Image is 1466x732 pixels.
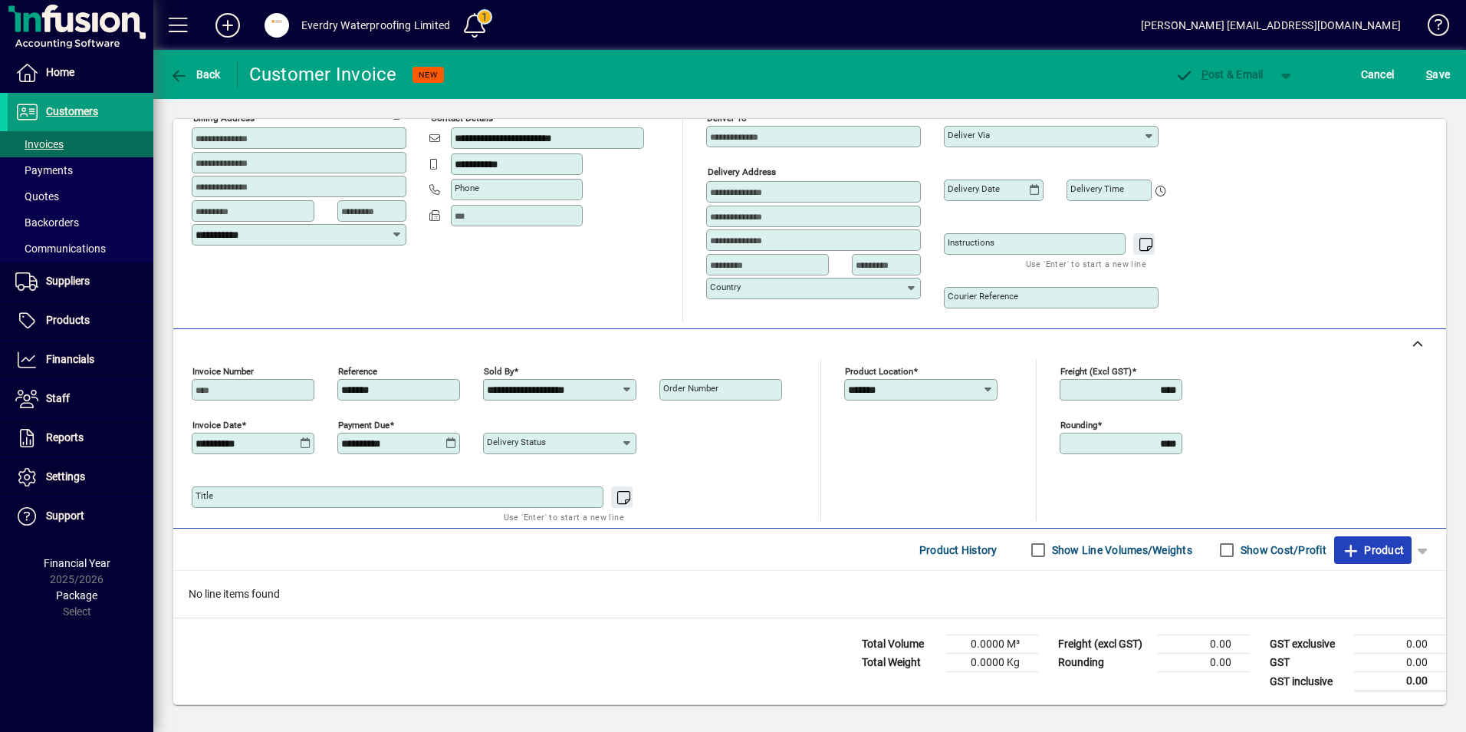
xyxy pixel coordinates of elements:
[8,380,153,418] a: Staff
[1158,654,1250,672] td: 0.00
[338,366,377,377] mat-label: Reference
[203,12,252,39] button: Add
[46,431,84,443] span: Reports
[854,654,946,672] td: Total Weight
[386,101,410,126] button: Copy to Delivery address
[913,536,1004,564] button: Product History
[46,392,70,404] span: Staff
[1426,68,1432,81] span: S
[1167,61,1271,88] button: Post & Email
[1201,68,1208,81] span: P
[46,105,98,117] span: Customers
[15,190,59,203] span: Quotes
[1354,654,1446,672] td: 0.00
[946,654,1038,672] td: 0.0000 Kg
[249,62,397,87] div: Customer Invoice
[15,242,106,255] span: Communications
[948,237,994,248] mat-label: Instructions
[946,635,1038,654] td: 0.0000 M³
[854,635,946,654] td: Total Volume
[192,366,254,377] mat-label: Invoice number
[1060,420,1097,430] mat-label: Rounding
[948,183,1000,194] mat-label: Delivery date
[1354,672,1446,691] td: 0.00
[8,157,153,183] a: Payments
[419,70,438,80] span: NEW
[1422,61,1454,88] button: Save
[504,508,624,526] mat-hint: Use 'Enter' to start a new line
[252,12,301,39] button: Profile
[15,164,73,176] span: Payments
[192,420,242,430] mat-label: Invoice date
[46,66,74,78] span: Home
[948,130,990,140] mat-label: Deliver via
[919,538,998,562] span: Product History
[46,509,84,522] span: Support
[338,420,390,430] mat-label: Payment due
[710,282,741,292] mat-label: Country
[1175,68,1264,81] span: ost & Email
[1262,654,1354,672] td: GST
[44,557,110,569] span: Financial Year
[1026,255,1146,272] mat-hint: Use 'Enter' to start a new line
[1262,635,1354,654] td: GST exclusive
[8,209,153,236] a: Backorders
[8,183,153,209] a: Quotes
[8,131,153,157] a: Invoices
[169,68,221,81] span: Back
[1060,366,1132,377] mat-label: Freight (excl GST)
[1070,183,1124,194] mat-label: Delivery time
[845,366,913,377] mat-label: Product location
[1049,542,1192,558] label: Show Line Volumes/Weights
[8,262,153,301] a: Suppliers
[166,61,225,88] button: Back
[15,138,64,150] span: Invoices
[663,383,718,394] mat-label: Order number
[173,571,1446,618] div: No line items found
[46,314,90,326] span: Products
[1238,542,1326,558] label: Show Cost/Profit
[301,13,450,38] div: Everdry Waterproofing Limited
[1354,635,1446,654] td: 0.00
[1361,62,1395,87] span: Cancel
[8,458,153,496] a: Settings
[15,216,79,229] span: Backorders
[1426,62,1450,87] span: ave
[1334,536,1412,564] button: Product
[8,341,153,379] a: Financials
[56,589,97,602] span: Package
[153,61,238,88] app-page-header-button: Back
[487,437,546,447] mat-label: Delivery status
[46,353,94,365] span: Financials
[46,470,85,483] span: Settings
[948,291,1018,302] mat-label: Courier Reference
[1050,654,1158,672] td: Rounding
[1262,672,1354,691] td: GST inclusive
[8,236,153,262] a: Communications
[8,54,153,92] a: Home
[8,302,153,340] a: Products
[8,497,153,536] a: Support
[484,366,514,377] mat-label: Sold by
[1357,61,1399,88] button: Cancel
[1141,13,1401,38] div: [PERSON_NAME] [EMAIL_ADDRESS][DOMAIN_NAME]
[1342,538,1404,562] span: Product
[8,419,153,457] a: Reports
[1050,635,1158,654] td: Freight (excl GST)
[1158,635,1250,654] td: 0.00
[455,183,479,193] mat-label: Phone
[196,490,213,501] mat-label: Title
[46,275,90,287] span: Suppliers
[1416,3,1447,53] a: Knowledge Base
